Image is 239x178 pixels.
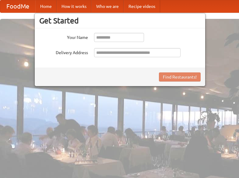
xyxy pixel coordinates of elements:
[159,72,201,82] button: Find Restaurants!
[0,0,35,12] a: FoodMe
[35,0,57,12] a: Home
[91,0,124,12] a: Who we are
[39,48,88,56] label: Delivery Address
[124,0,160,12] a: Recipe videos
[39,33,88,40] label: Your Name
[39,16,201,25] h3: Get Started
[57,0,91,12] a: How it works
